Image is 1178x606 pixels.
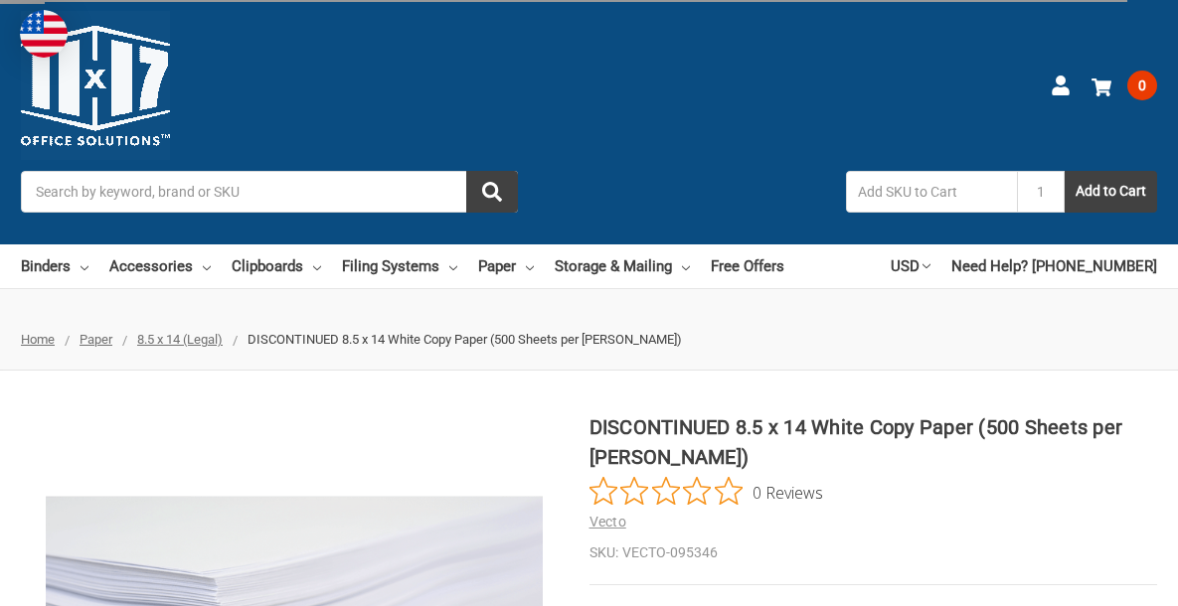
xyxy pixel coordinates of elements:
span: 0 [1127,71,1157,100]
a: Clipboards [232,244,321,288]
a: Home [21,332,55,347]
a: Paper [478,244,534,288]
a: 0 [1092,60,1157,111]
a: Need Help? [PHONE_NUMBER] [951,244,1157,288]
img: duty and tax information for United States [20,10,68,58]
a: Free Offers [711,244,784,288]
img: 11x17.com [21,11,170,160]
h1: DISCONTINUED 8.5 x 14 White Copy Paper (500 Sheets per [PERSON_NAME]) [589,412,1158,472]
dt: SKU: [589,542,618,563]
a: Binders [21,244,88,288]
input: Search by keyword, brand or SKU [21,171,518,213]
input: Add SKU to Cart [846,171,1017,213]
button: Rated 0 out of 5 stars from 0 reviews. Jump to reviews. [589,477,823,507]
span: DISCONTINUED 8.5 x 14 White Copy Paper (500 Sheets per [PERSON_NAME]) [248,332,682,347]
a: USD [891,244,930,288]
a: 8.5 x 14 (Legal) [137,332,223,347]
a: Paper [80,332,112,347]
a: Storage & Mailing [555,244,690,288]
a: Accessories [109,244,211,288]
a: Filing Systems [342,244,457,288]
a: Vecto [589,514,626,530]
button: Add to Cart [1065,171,1157,213]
